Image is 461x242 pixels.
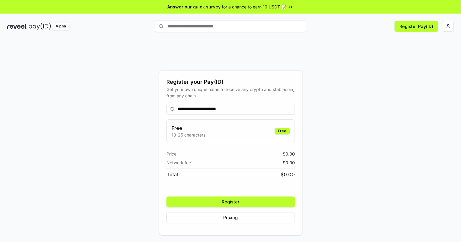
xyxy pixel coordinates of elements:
[7,23,27,30] img: reveel_dark
[172,124,205,132] h3: Free
[166,212,295,223] button: Pricing
[167,4,221,10] span: Answer our quick survey
[52,23,69,30] div: Alpha
[281,171,295,178] span: $ 0.00
[166,196,295,207] button: Register
[166,171,178,178] span: Total
[395,21,438,32] button: Register Pay(ID)
[29,23,51,30] img: pay_id
[283,159,295,166] span: $ 0.00
[166,159,191,166] span: Network fee
[275,128,290,134] div: Free
[222,4,286,10] span: for a chance to earn 10 USDT 📝
[283,151,295,157] span: $ 0.00
[166,151,176,157] span: Price
[172,132,205,138] p: 13-25 characters
[166,78,295,86] div: Register your Pay(ID)
[166,86,295,99] div: Get your own unique name to receive any crypto and stablecoin, from any chain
